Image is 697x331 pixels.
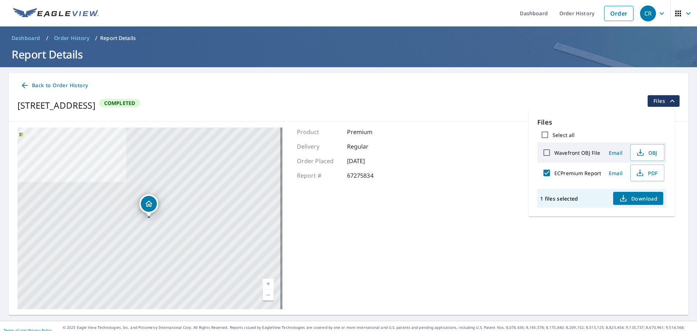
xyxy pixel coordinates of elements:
[9,32,688,44] nav: breadcrumb
[17,99,95,112] div: [STREET_ADDRESS]
[635,169,658,177] span: PDF
[607,149,624,156] span: Email
[100,35,136,42] p: Report Details
[297,142,341,151] p: Delivery
[297,128,341,136] p: Product
[347,171,391,180] p: 67275834
[13,8,99,19] img: EV Logo
[553,132,575,138] label: Select all
[297,171,341,180] p: Report #
[554,149,600,156] label: Wavefront OBJ File
[604,147,627,158] button: Email
[263,279,274,290] a: Current Level 17, Zoom In
[347,157,391,165] p: [DATE]
[139,194,158,217] div: Dropped pin, building 1, Residential property, 2326 Trailside Ln Wauconda, IL 60084
[46,34,48,43] li: /
[554,170,601,177] label: ECPremium Report
[12,35,40,42] span: Dashboard
[640,5,656,21] div: CR
[613,192,663,205] button: Download
[100,100,140,106] span: Completed
[653,97,677,105] span: Files
[604,167,627,179] button: Email
[607,170,624,177] span: Email
[604,6,633,21] a: Order
[20,81,88,90] span: Back to Order History
[51,32,92,44] a: Order History
[540,195,578,202] p: 1 files selected
[95,34,97,43] li: /
[647,95,680,107] button: filesDropdownBtn-67275834
[54,35,89,42] span: Order History
[347,128,391,136] p: Premium
[9,47,688,62] h1: Report Details
[263,290,274,300] a: Current Level 17, Zoom Out
[630,165,664,181] button: PDF
[347,142,391,151] p: Regular
[619,194,657,203] span: Download
[537,117,666,127] p: Files
[297,157,341,165] p: Order Placed
[17,79,91,92] a: Back to Order History
[9,32,43,44] a: Dashboard
[635,148,658,157] span: OBJ
[630,144,664,161] button: OBJ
